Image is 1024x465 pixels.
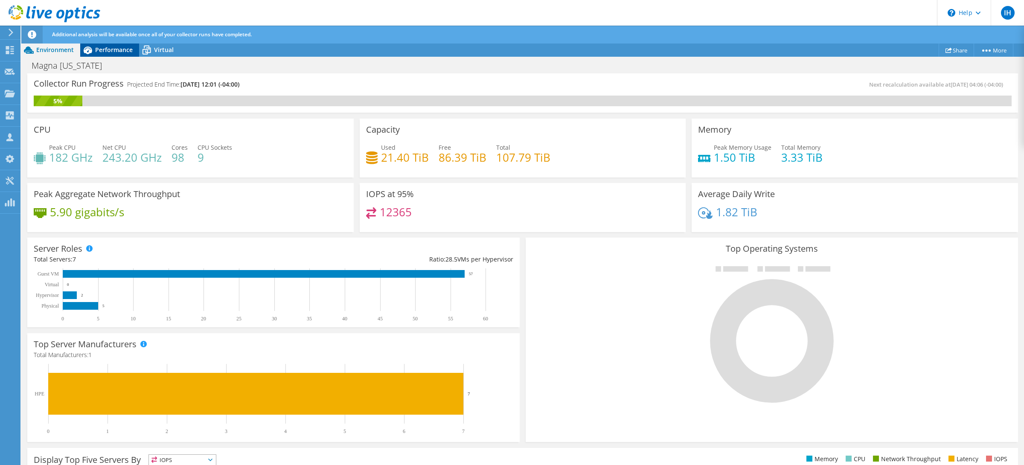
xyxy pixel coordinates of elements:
h4: Total Manufacturers: [34,350,513,360]
text: 0 [67,282,69,287]
h4: 21.40 TiB [381,153,429,162]
span: Free [439,143,451,151]
span: 28.5 [445,255,457,263]
text: 45 [378,316,383,322]
text: 0 [47,428,49,434]
h3: Capacity [366,125,400,134]
h4: 107.79 TiB [496,153,550,162]
text: 55 [448,316,453,322]
text: 5 [102,304,105,308]
text: 1 [106,428,109,434]
text: 0 [61,316,64,322]
span: [DATE] 12:01 (-04:00) [180,80,239,88]
li: Network Throughput [871,454,941,464]
span: IH [1001,6,1015,20]
text: Hypervisor [36,292,59,298]
h3: Server Roles [34,244,82,253]
span: Used [381,143,396,151]
a: More [974,44,1013,57]
text: Virtual [45,282,59,288]
h4: Projected End Time: [127,80,239,89]
h4: 3.33 TiB [781,153,823,162]
text: 15 [166,316,171,322]
h4: 5.90 gigabits/s [50,207,124,217]
text: 50 [413,316,418,322]
text: 2 [81,293,83,297]
div: 5% [34,96,82,106]
text: HPE [35,391,44,397]
svg: \n [948,9,955,17]
h3: CPU [34,125,51,134]
span: Peak Memory Usage [714,143,771,151]
text: 35 [307,316,312,322]
h3: Memory [698,125,731,134]
span: [DATE] 04:06 (-04:00) [951,81,1003,88]
h3: Top Operating Systems [532,244,1012,253]
a: Share [939,44,974,57]
h1: Magna [US_STATE] [28,61,115,70]
text: 20 [201,316,206,322]
text: 7 [468,391,470,396]
span: CPU Sockets [198,143,232,151]
h3: IOPS at 95% [366,189,414,199]
text: 57 [469,272,473,276]
text: 25 [236,316,241,322]
li: Memory [804,454,838,464]
text: 40 [342,316,347,322]
text: 2 [166,428,168,434]
h3: Average Daily Write [698,189,775,199]
span: Total Memory [781,143,820,151]
h3: Top Server Manufacturers [34,340,137,349]
h4: 86.39 TiB [439,153,486,162]
text: 7 [462,428,465,434]
span: 1 [88,351,92,359]
span: Additional analysis will be available once all of your collector runs have completed. [52,31,252,38]
text: 6 [403,428,405,434]
h4: 98 [172,153,188,162]
li: IOPS [984,454,1007,464]
span: 7 [73,255,76,263]
text: 3 [225,428,227,434]
li: CPU [844,454,865,464]
span: Performance [95,46,133,54]
text: 10 [131,316,136,322]
span: Environment [36,46,74,54]
text: 5 [97,316,99,322]
span: Total [496,143,510,151]
span: IOPS [149,455,216,465]
text: 5 [343,428,346,434]
span: Peak CPU [49,143,76,151]
h4: 1.82 TiB [716,207,757,217]
text: Guest VM [38,271,59,277]
span: Net CPU [102,143,126,151]
div: Total Servers: [34,255,273,264]
h4: 1.50 TiB [714,153,771,162]
h4: 12365 [380,207,412,217]
span: Next recalculation available at [869,81,1007,88]
text: 60 [483,316,488,322]
h4: 182 GHz [49,153,93,162]
text: 30 [272,316,277,322]
span: Cores [172,143,188,151]
h4: 9 [198,153,232,162]
div: Ratio: VMs per Hypervisor [273,255,513,264]
text: 4 [284,428,287,434]
li: Latency [946,454,978,464]
text: Physical [41,303,59,309]
h4: 243.20 GHz [102,153,162,162]
h3: Peak Aggregate Network Throughput [34,189,180,199]
span: Virtual [154,46,174,54]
